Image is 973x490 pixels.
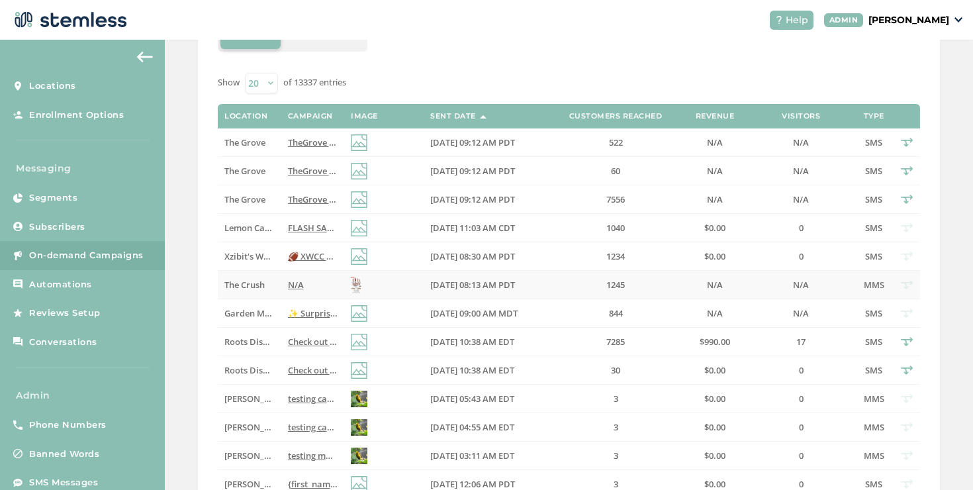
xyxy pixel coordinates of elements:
span: SMS [865,193,882,205]
span: testing campaign after deployment Reply END to cancel [288,393,514,405]
span: [DATE] 11:03 AM CDT [430,222,515,234]
label: 0 [755,222,847,234]
label: FLASH SALE Alert @ Lemon Glenpool! Don't miss out ;) Reply END to cancel [288,222,338,234]
label: TheGrove La Mesa: You have a new notification waiting for you, {first_name}! Reply END to cancel [288,166,338,177]
label: testing campaign after deployment Reply END to cancel [288,393,338,405]
label: Type [864,112,884,121]
img: icon-help-white-03924b79.svg [775,16,783,24]
span: N/A [707,307,723,319]
span: 7556 [606,193,625,205]
img: icon-arrow-back-accent-c549486e.svg [137,52,153,62]
label: Location [224,112,267,121]
span: $0.00 [704,478,725,490]
label: 09/29/2025 09:12 AM PDT [430,166,543,177]
label: Garden Mother Missoula [224,308,274,319]
span: 3 [614,478,618,490]
label: $0.00 [688,365,741,376]
span: {first_name} we've got the best VIP deals at you favorite store💰📈 Click the link now, deals won't... [288,478,787,490]
label: SMS [860,166,887,177]
label: $0.00 [688,450,741,462]
span: Lemon Cannabis Glenpool [224,222,332,234]
span: $0.00 [704,250,725,262]
span: N/A [793,136,809,148]
label: 3 [556,422,675,433]
span: 60 [611,165,620,177]
span: The Crush [224,279,265,291]
span: On-demand Campaigns [29,249,144,262]
span: Help [786,13,808,27]
span: N/A [793,165,809,177]
label: 0 [755,365,847,376]
iframe: Chat Widget [907,426,973,490]
label: The Grove [224,137,274,148]
label: Campaign [288,112,333,121]
span: [DATE] 08:13 AM PDT [430,279,515,291]
span: MMS [864,450,884,462]
img: ZXjIWhVCPpRS0R3sThfvZjD6L47z5Y.jpg [351,419,367,436]
label: Check out our new deals at Roots! Reply END to cancel [288,336,338,348]
label: SMS [860,479,887,490]
label: Check out our new deals at Roots! Reply END to cancel [288,365,338,376]
p: [PERSON_NAME] [868,13,949,27]
span: Phone Numbers [29,418,107,432]
label: 09/29/2025 09:12 AM PDT [430,194,543,205]
label: 09/29/2025 10:38 AM EDT [430,336,543,348]
img: icon-img-d887fa0c.svg [351,362,367,379]
label: N/A [688,166,741,177]
span: 1040 [606,222,625,234]
span: 0 [799,421,804,433]
label: MMS [860,422,887,433]
label: 09/29/2025 04:55 AM EDT [430,422,543,433]
label: TheGrove La Mesa: You have a new notification waiting for you, {first_name}! Reply END to cancel [288,194,338,205]
label: 0 [755,251,847,262]
label: of 13337 entries [283,76,346,89]
img: icon-img-d887fa0c.svg [351,334,367,350]
label: N/A [688,308,741,319]
label: Swapnil Test store [224,450,274,462]
img: BGEMjPwyQ65KvS47RK6Gmae9sRPGPTZaQFif.jpg [351,277,361,293]
label: N/A [755,137,847,148]
span: N/A [707,193,723,205]
span: SMS Messages [29,476,98,489]
span: [DATE] 09:12 AM PDT [430,136,515,148]
label: 09/29/2025 03:11 AM EDT [430,450,543,462]
img: dmR4lkssp8FUyAiElGpuPc9wPaiIgViw87ZLskre.jpg [351,391,367,407]
span: N/A [707,136,723,148]
span: The Grove [224,165,265,177]
img: icon-img-d887fa0c.svg [351,248,367,265]
span: Garden Mother Missoula [224,307,326,319]
span: SMS [865,336,882,348]
span: 1234 [606,250,625,262]
span: [DATE] 09:12 AM PDT [430,165,515,177]
span: 3 [614,393,618,405]
label: testing mms after deployment Reply END to cancel [288,450,338,462]
label: {first_name} we've got the best VIP deals at you favorite store💰📈 Click the link now, deals won't... [288,479,338,490]
label: 09/29/2025 10:38 AM EDT [430,365,543,376]
label: The Grove [224,194,274,205]
span: [DATE] 04:55 AM EDT [430,421,514,433]
label: Image [351,112,378,121]
img: icon_down-arrow-small-66adaf34.svg [954,17,962,23]
img: icon-sort-1e1d7615.svg [480,115,486,119]
label: The Grove [224,166,274,177]
label: The Crush [224,279,274,291]
label: 0 [755,450,847,462]
label: Roots Dispensary - Rec [224,336,274,348]
span: 0 [799,222,804,234]
span: The Grove [224,193,265,205]
span: SMS [865,250,882,262]
span: TheGrove La Mesa: You have a new notification waiting for you, {first_name}! Reply END to cancel [288,193,686,205]
span: 1245 [606,279,625,291]
label: SMS [860,308,887,319]
label: MMS [860,450,887,462]
label: 0 [755,393,847,405]
span: SMS [865,364,882,376]
label: 09/29/2025 09:00 AM MDT [430,308,543,319]
span: MMS [864,279,884,291]
span: 0 [799,450,804,462]
span: Conversations [29,336,97,349]
span: N/A [707,165,723,177]
label: 30 [556,365,675,376]
span: testing mms after deployment Reply END to cancel [288,450,494,462]
label: N/A [755,166,847,177]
